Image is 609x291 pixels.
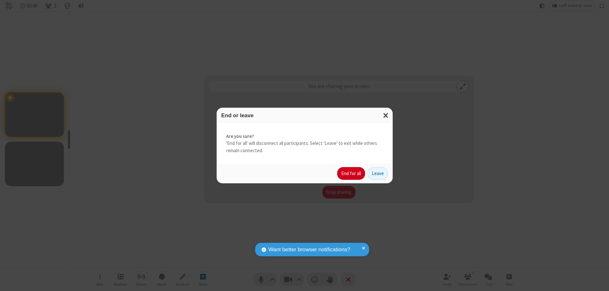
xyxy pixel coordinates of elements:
[221,112,388,118] h3: End or leave
[268,246,350,254] span: Want better browser notifications?
[368,167,388,180] button: Leave
[226,133,383,140] strong: Are you sure?
[337,167,365,180] button: End for all
[379,108,393,123] button: Close modal
[217,123,393,164] div: 'End for all' will disconnect all participants. Select 'Leave' to exit while others remain connec...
